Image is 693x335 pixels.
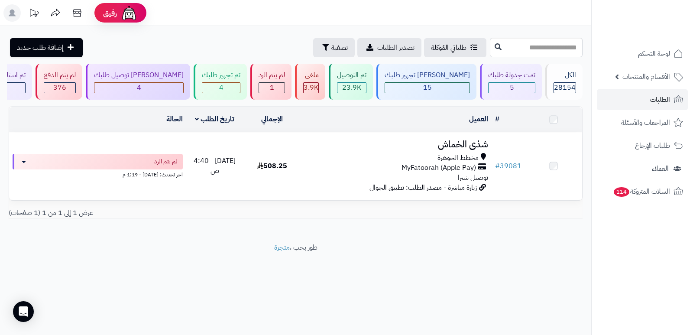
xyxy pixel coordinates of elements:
a: تصدير الطلبات [357,38,421,57]
h3: شذى الخماش [304,140,488,150]
div: 5 [489,83,535,93]
span: 28154 [554,82,576,93]
div: 376 [44,83,75,93]
a: [PERSON_NAME] توصيل طلبك 4 [84,64,192,100]
div: تم التوصيل [337,70,366,80]
a: لم يتم الرد 1 [249,64,293,100]
span: 23.9K [342,82,361,93]
span: إضافة طلب جديد [17,42,64,53]
img: logo-2.png [634,19,685,37]
div: تم تجهيز طلبك [202,70,240,80]
a: [PERSON_NAME] تجهيز طلبك 15 [375,64,478,100]
div: [PERSON_NAME] تجهيز طلبك [385,70,470,80]
a: تم التوصيل 23.9K [327,64,375,100]
span: 508.25 [257,161,287,171]
span: رفيق [103,8,117,18]
a: طلباتي المُوكلة [424,38,486,57]
a: لم يتم الدفع 376 [34,64,84,100]
div: [PERSON_NAME] توصيل طلبك [94,70,184,80]
a: المراجعات والأسئلة [597,112,688,133]
div: الكل [554,70,576,80]
div: 23884 [337,83,366,93]
a: متجرة [274,242,290,253]
a: لوحة التحكم [597,43,688,64]
a: تحديثات المنصة [23,4,45,24]
div: لم يتم الدفع [44,70,76,80]
a: الإجمالي [261,114,283,124]
div: ملغي [303,70,319,80]
span: تصفية [331,42,348,53]
div: 1 [259,83,285,93]
div: اخر تحديث: [DATE] - 1:19 م [13,169,183,179]
button: تصفية [313,38,355,57]
a: # [495,114,499,124]
span: 4 [137,82,141,93]
div: تمت جدولة طلبك [488,70,535,80]
span: 4 [219,82,223,93]
a: الطلبات [597,89,688,110]
div: عرض 1 إلى 1 من 1 (1 صفحات) [2,208,296,218]
div: 15 [385,83,470,93]
span: الأقسام والمنتجات [622,71,670,83]
a: الحالة [166,114,183,124]
span: طلبات الإرجاع [635,140,670,152]
span: 5 [510,82,514,93]
span: 376 [53,82,66,93]
div: لم يتم الرد [259,70,285,80]
span: زيارة مباشرة - مصدر الطلب: تطبيق الجوال [369,182,477,193]
span: [DATE] - 4:40 ص [194,156,236,176]
span: 3.9K [304,82,318,93]
div: 4 [94,83,183,93]
a: إضافة طلب جديد [10,38,83,57]
span: توصيل شبرا [458,172,488,183]
a: تمت جدولة طلبك 5 [478,64,544,100]
span: مخطط الجوهرة [437,153,479,163]
img: ai-face.png [120,4,138,22]
span: الطلبات [650,94,670,106]
a: العميل [469,114,488,124]
span: العملاء [652,163,669,175]
a: تاريخ الطلب [195,114,234,124]
span: طلباتي المُوكلة [431,42,466,53]
div: 4 [202,83,240,93]
span: المراجعات والأسئلة [621,117,670,129]
span: تصدير الطلبات [377,42,415,53]
span: لم يتم الرد [154,157,178,166]
span: 15 [423,82,432,93]
span: 114 [613,187,629,197]
span: # [495,161,500,171]
a: الكل28154 [544,64,584,100]
a: #39081 [495,161,521,171]
div: 3865 [304,83,318,93]
a: ملغي 3.9K [293,64,327,100]
a: السلات المتروكة114 [597,181,688,202]
span: السلات المتروكة [613,185,670,198]
a: طلبات الإرجاع [597,135,688,156]
span: MyFatoorah (Apple Pay) [402,163,476,173]
div: Open Intercom Messenger [13,301,34,322]
a: تم تجهيز طلبك 4 [192,64,249,100]
span: 1 [270,82,274,93]
span: لوحة التحكم [638,48,670,60]
a: العملاء [597,158,688,179]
